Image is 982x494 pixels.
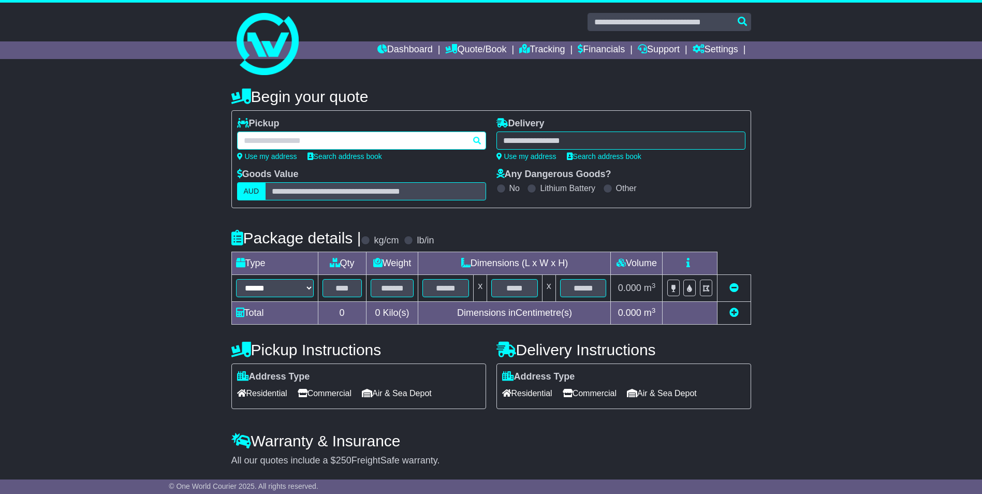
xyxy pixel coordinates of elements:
[496,169,611,180] label: Any Dangerous Goods?
[567,152,641,161] a: Search address book
[237,152,297,161] a: Use my address
[366,252,418,275] td: Weight
[509,183,520,193] label: No
[502,385,552,401] span: Residential
[375,308,380,318] span: 0
[231,252,318,275] td: Type
[231,341,486,358] h4: Pickup Instructions
[237,385,287,401] span: Residential
[540,183,595,193] label: Lithium Battery
[652,307,656,314] sup: 3
[231,302,318,325] td: Total
[362,385,432,401] span: Air & Sea Depot
[366,302,418,325] td: Kilo(s)
[578,41,625,59] a: Financials
[298,385,351,401] span: Commercial
[318,302,366,325] td: 0
[231,88,751,105] h4: Begin your quote
[563,385,617,401] span: Commercial
[237,132,486,150] typeahead: Please provide city
[418,302,611,325] td: Dimensions in Centimetre(s)
[237,182,266,200] label: AUD
[418,252,611,275] td: Dimensions (L x W x H)
[496,152,556,161] a: Use my address
[307,152,382,161] a: Search address book
[496,118,545,129] label: Delivery
[237,118,280,129] label: Pickup
[611,252,663,275] td: Volume
[231,432,751,449] h4: Warranty & Insurance
[237,371,310,383] label: Address Type
[729,283,739,293] a: Remove this item
[627,385,697,401] span: Air & Sea Depot
[445,41,506,59] a: Quote/Book
[616,183,637,193] label: Other
[644,283,656,293] span: m
[496,341,751,358] h4: Delivery Instructions
[237,169,299,180] label: Goods Value
[169,482,318,490] span: © One World Courier 2025. All rights reserved.
[618,283,641,293] span: 0.000
[729,308,739,318] a: Add new item
[652,282,656,289] sup: 3
[318,252,366,275] td: Qty
[231,455,751,467] div: All our quotes include a $ FreightSafe warranty.
[474,275,487,302] td: x
[374,235,399,246] label: kg/cm
[644,308,656,318] span: m
[638,41,680,59] a: Support
[231,229,361,246] h4: Package details |
[542,275,555,302] td: x
[417,235,434,246] label: lb/in
[519,41,565,59] a: Tracking
[693,41,738,59] a: Settings
[618,308,641,318] span: 0.000
[336,455,351,466] span: 250
[502,371,575,383] label: Address Type
[377,41,433,59] a: Dashboard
